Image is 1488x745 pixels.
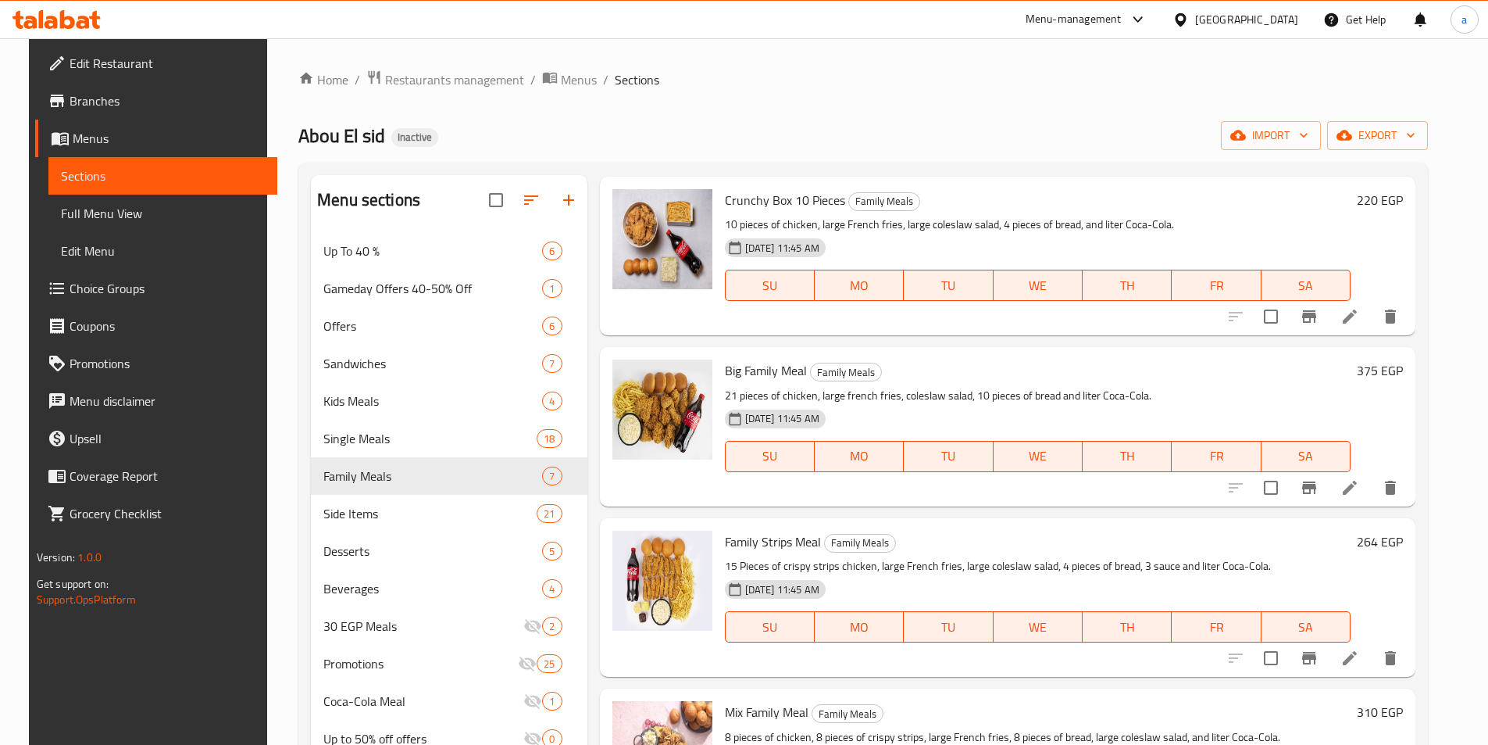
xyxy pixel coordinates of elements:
[904,270,993,301] button: TU
[542,392,562,410] div: items
[1357,531,1403,553] h6: 264 EGP
[323,579,542,598] div: Beverages
[323,392,542,410] span: Kids Meals
[323,504,537,523] div: Side Items
[35,457,277,495] a: Coverage Report
[1083,270,1172,301] button: TH
[77,547,102,568] span: 1.0.0
[35,120,277,157] a: Menus
[725,611,815,643] button: SU
[323,692,523,711] div: Coca-Cola Meal
[542,579,562,598] div: items
[1026,10,1122,29] div: Menu-management
[61,167,265,185] span: Sections
[70,429,265,448] span: Upsell
[615,70,659,89] span: Sections
[537,507,561,521] span: 21
[994,611,1083,643] button: WE
[1340,478,1359,497] a: Edit menu item
[298,70,348,89] a: Home
[523,692,542,711] svg: Inactive section
[537,432,561,446] span: 18
[35,270,277,307] a: Choice Groups
[311,270,587,307] div: Gameday Offers 40-50% Off1
[1000,274,1076,297] span: WE
[537,657,561,672] span: 25
[311,457,587,495] div: Family Meals7
[1461,11,1467,28] span: a
[70,392,265,410] span: Menu disclaimer
[323,354,542,373] span: Sandwiches
[910,445,987,467] span: TU
[311,645,587,682] div: Promotions25
[1340,649,1359,668] a: Edit menu item
[537,504,562,523] div: items
[70,54,265,73] span: Edit Restaurant
[70,354,265,373] span: Promotions
[1195,11,1298,28] div: [GEOGRAPHIC_DATA]
[810,363,882,381] div: Family Meals
[1221,121,1321,150] button: import
[815,441,904,472] button: MO
[35,82,277,120] a: Branches
[317,188,420,212] h2: Menu sections
[323,467,542,485] span: Family Meals
[1372,469,1409,507] button: delete
[35,420,277,457] a: Upsell
[311,607,587,645] div: 30 EGP Meals2
[323,542,542,561] span: Desserts
[848,192,920,211] div: Family Meals
[542,317,562,335] div: items
[298,70,1428,90] nav: breadcrumb
[37,589,136,610] a: Support.OpsPlatform
[391,131,438,144] span: Inactive
[1089,616,1165,639] span: TH
[725,270,815,301] button: SU
[518,654,537,673] svg: Inactive section
[530,70,536,89] li: /
[612,360,712,460] img: Big Family Meal
[323,654,518,673] span: Promotions
[1254,300,1287,333] span: Select to update
[1290,469,1328,507] button: Branch-specific-item
[739,241,826,256] span: [DATE] 11:45 AM
[311,495,587,532] div: Side Items21
[537,429,562,448] div: items
[385,70,524,89] span: Restaurants management
[35,382,277,420] a: Menu disclaimer
[48,232,277,270] a: Edit Menu
[323,429,537,448] div: Single Meals
[543,469,561,484] span: 7
[323,242,542,260] span: Up To 40 %
[1372,298,1409,335] button: delete
[725,386,1351,406] p: 21 pieces of chicken, large french fries, coleslaw salad, 10 pieces of bread and liter Coca-Cola.
[543,394,561,409] span: 4
[1261,441,1351,472] button: SA
[725,359,807,382] span: Big Family Meal
[725,215,1351,235] p: 10 pieces of chicken, large French fries, large coleslaw salad, 4 pieces of bread, and liter Coca...
[1327,121,1428,150] button: export
[523,617,542,636] svg: Inactive section
[543,694,561,709] span: 1
[821,616,897,639] span: MO
[994,441,1083,472] button: WE
[849,192,919,210] span: Family Meals
[1261,611,1351,643] button: SA
[812,705,883,723] span: Family Meals
[311,345,587,382] div: Sandwiches7
[543,244,561,259] span: 6
[1083,441,1172,472] button: TH
[739,582,826,597] span: [DATE] 11:45 AM
[1268,616,1344,639] span: SA
[35,495,277,532] a: Grocery Checklist
[1178,274,1254,297] span: FR
[355,70,360,89] li: /
[904,611,993,643] button: TU
[391,128,438,147] div: Inactive
[70,317,265,335] span: Coupons
[298,118,385,153] span: Abou El sid
[910,274,987,297] span: TU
